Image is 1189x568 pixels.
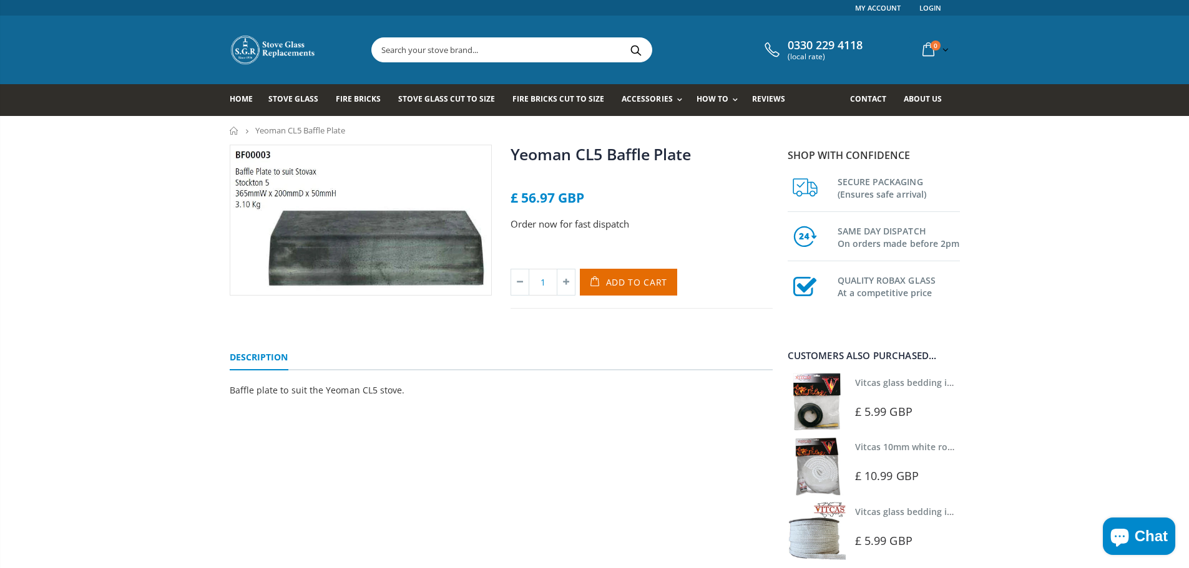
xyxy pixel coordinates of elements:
span: Reviews [752,94,785,104]
span: 0330 229 4118 [788,39,863,52]
h3: QUALITY ROBAX GLASS At a competitive price [838,272,960,299]
a: Vitcas glass bedding in tape - 2mm x 10mm x 2 meters [855,377,1088,388]
a: Stove Glass Cut To Size [398,84,504,116]
a: Stove Glass [268,84,328,116]
a: Reviews [752,84,795,116]
a: Home [230,127,239,135]
a: Home [230,84,262,116]
a: Contact [850,84,896,116]
a: About us [904,84,951,116]
input: Search your stove brand... [372,38,791,62]
span: Yeoman CL5 Baffle Plate [255,125,345,136]
span: Stove Glass Cut To Size [398,94,495,104]
a: Fire Bricks Cut To Size [512,84,614,116]
h3: SECURE PACKAGING (Ensures safe arrival) [838,173,960,201]
a: Vitcas glass bedding in tape - 2mm x 15mm x 2 meters (White) [855,506,1120,517]
span: Accessories [622,94,672,104]
span: Add to Cart [606,276,668,288]
span: Fire Bricks [336,94,381,104]
span: £ 10.99 GBP [855,468,919,483]
span: (local rate) [788,52,863,61]
img: Vitcas white rope, glue and gloves kit 10mm [788,437,846,495]
img: Yeoman_CL5_baffle_plate_800x_crop_center.webp [230,145,491,295]
p: Baffle plate to suit the Yeoman CL5 stove. [230,382,773,398]
span: £ 5.99 GBP [855,533,913,548]
p: Order now for fast dispatch [511,217,773,231]
img: Vitcas stove glass bedding in tape [788,502,846,560]
span: Stove Glass [268,94,318,104]
h3: SAME DAY DISPATCH On orders made before 2pm [838,223,960,250]
a: 0 [917,37,951,62]
button: Add to Cart [580,269,678,296]
span: 0 [931,41,941,51]
a: Fire Bricks [336,84,390,116]
a: Yeoman CL5 Baffle Plate [511,143,691,165]
a: 0330 229 4118 (local rate) [761,39,863,61]
span: Home [230,94,253,104]
span: £ 5.99 GBP [855,404,913,419]
a: Accessories [622,84,688,116]
div: Customers also purchased... [788,351,960,360]
a: Vitcas 10mm white rope kit - includes rope seal and glue! [855,441,1100,453]
button: Search [622,38,650,62]
inbox-online-store-chat: Shopify online store chat [1099,517,1179,558]
span: Contact [850,94,886,104]
a: How To [697,84,744,116]
span: £ 56.97 GBP [511,189,584,206]
a: Description [230,345,288,370]
img: Stove Glass Replacement [230,34,317,65]
span: About us [904,94,942,104]
img: Vitcas stove glass bedding in tape [788,373,846,431]
span: How To [697,94,728,104]
span: Fire Bricks Cut To Size [512,94,604,104]
p: Shop with confidence [788,148,960,163]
